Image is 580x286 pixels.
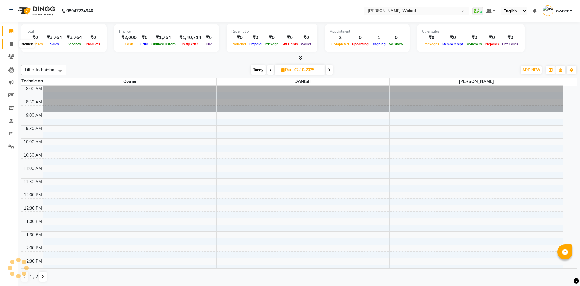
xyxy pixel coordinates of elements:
img: logo [15,2,57,19]
div: ₹1,40,714 [177,34,204,41]
div: ₹3,764 [64,34,84,41]
span: Prepaids [483,42,501,46]
span: DANISH [217,78,389,85]
span: Cash [123,42,135,46]
button: ADD NEW [521,66,542,74]
div: 9:00 AM [25,112,43,119]
div: ₹0 [248,34,263,41]
div: Invoice [19,40,34,48]
div: ₹1,764 [150,34,177,41]
div: ₹0 [422,34,441,41]
b: 08047224946 [66,2,93,19]
div: Finance [119,29,214,34]
div: ₹0 [280,34,299,41]
div: Appointment [330,29,405,34]
div: 11:30 AM [22,179,43,185]
span: Prepaid [248,42,263,46]
div: ₹0 [84,34,102,41]
span: Packages [422,42,441,46]
span: Wallet [299,42,313,46]
span: Upcoming [350,42,370,46]
span: Ongoing [370,42,387,46]
div: ₹0 [139,34,150,41]
span: owner [43,78,216,85]
span: [PERSON_NAME] [390,78,563,85]
div: Other sales [422,29,520,34]
span: Due [204,42,214,46]
div: 10:30 AM [22,152,43,158]
div: 8:30 AM [25,99,43,105]
span: No show [387,42,405,46]
span: Petty cash [180,42,200,46]
div: Technician [21,78,43,84]
div: 12:00 PM [23,192,43,198]
div: 0 [350,34,370,41]
div: ₹2,000 [119,34,139,41]
span: Gift Cards [280,42,299,46]
div: 10:00 AM [22,139,43,145]
span: Services [66,42,82,46]
div: 2:00 PM [25,245,43,251]
span: Vouchers [465,42,483,46]
span: Thu [280,68,292,72]
span: Today [251,65,266,75]
div: 8:00 AM [25,86,43,92]
span: Filter Technician [25,67,54,72]
div: ₹0 [483,34,501,41]
span: Package [263,42,280,46]
div: ₹0 [501,34,520,41]
div: ₹3,764 [44,34,64,41]
span: Sales [49,42,60,46]
span: Voucher [231,42,248,46]
div: Total [26,29,102,34]
input: 2025-10-02 [292,65,323,75]
div: 2:30 PM [25,258,43,265]
div: 0 [387,34,405,41]
span: ADD NEW [522,68,540,72]
div: ₹0 [441,34,465,41]
span: Products [84,42,102,46]
div: ₹0 [26,34,44,41]
div: 12:30 PM [23,205,43,211]
div: ₹0 [299,34,313,41]
div: 1 [370,34,387,41]
img: owner [543,5,553,16]
div: ₹0 [465,34,483,41]
div: ₹0 [231,34,248,41]
span: Gift Cards [501,42,520,46]
span: Online/Custom [150,42,177,46]
span: Card [139,42,150,46]
span: Completed [330,42,350,46]
div: 11:00 AM [22,165,43,172]
div: 1:00 PM [25,218,43,225]
span: owner [556,8,569,14]
div: ₹0 [263,34,280,41]
div: ₹0 [204,34,214,41]
div: 2 [330,34,350,41]
div: 1:30 PM [25,232,43,238]
div: 9:30 AM [25,126,43,132]
span: Memberships [441,42,465,46]
span: 1 / 2 [30,274,38,280]
div: Redemption [231,29,313,34]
